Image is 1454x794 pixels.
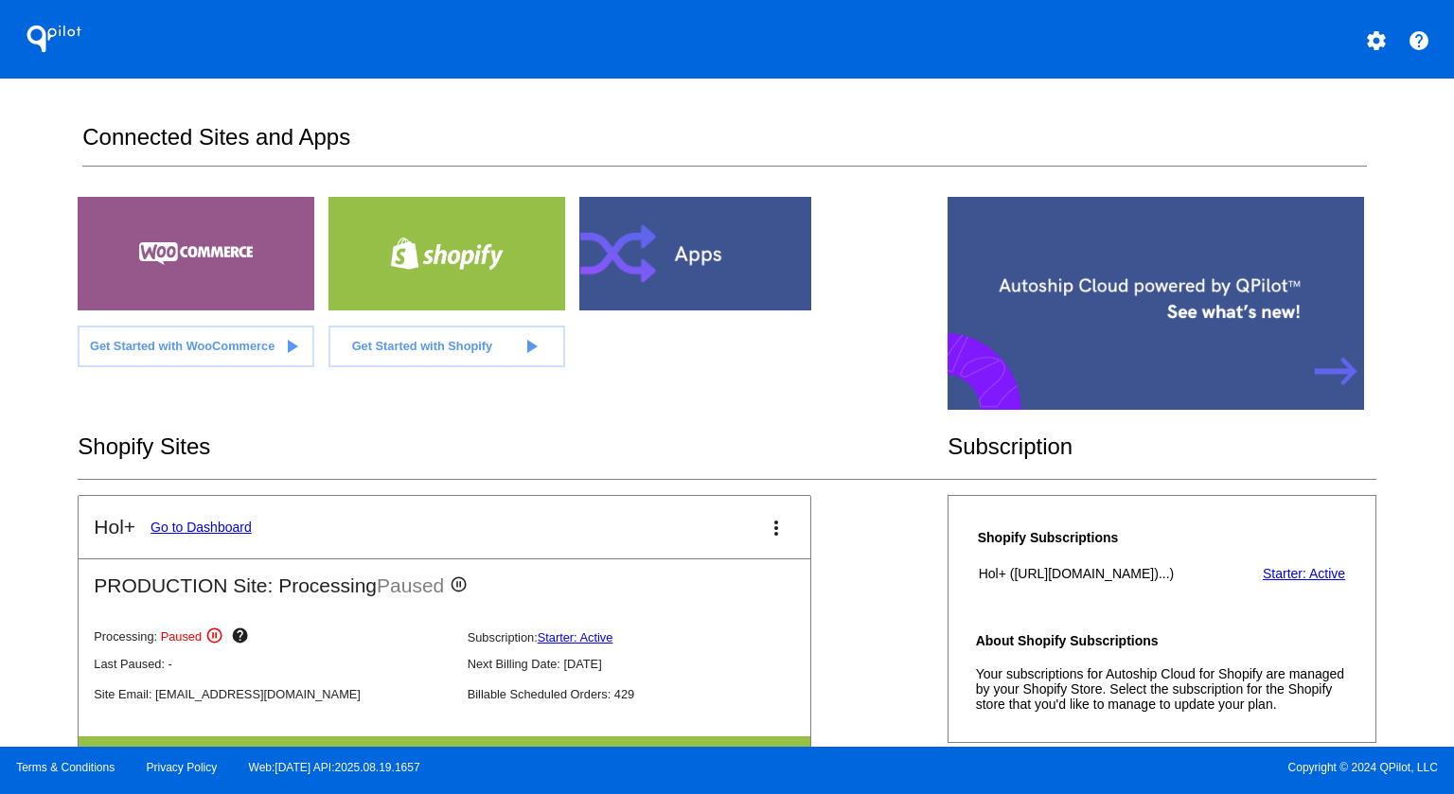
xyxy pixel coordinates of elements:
[1408,29,1430,52] mat-icon: help
[90,339,275,353] span: Get Started with WooCommerce
[161,630,202,644] span: Paused
[743,761,1438,774] span: Copyright © 2024 QPilot, LLC
[352,339,493,353] span: Get Started with Shopify
[16,20,92,58] h1: QPilot
[468,687,825,701] p: Billable Scheduled Orders: 429
[79,559,810,598] h2: PRODUCTION Site: Processing
[468,630,825,644] p: Subscription:
[538,630,613,644] a: Starter: Active
[978,530,1234,545] h4: Shopify Subscriptions
[151,520,252,535] a: Go to Dashboard
[520,335,542,358] mat-icon: play_arrow
[1365,29,1388,52] mat-icon: settings
[94,626,452,649] p: Processing:
[82,124,1366,167] h2: Connected Sites and Apps
[948,433,1376,460] h2: Subscription
[1263,566,1345,581] a: Starter: Active
[450,575,472,598] mat-icon: pause_circle_outline
[205,626,228,649] mat-icon: pause_circle_outline
[94,657,452,671] p: Last Paused: -
[94,516,135,538] h2: Hol+
[280,335,303,358] mat-icon: play_arrow
[78,433,948,460] h2: Shopify Sites
[328,326,565,367] a: Get Started with Shopify
[976,633,1348,648] h4: About Shopify Subscriptions
[377,574,444,596] span: Paused
[765,517,788,539] mat-icon: more_vert
[147,761,218,774] a: Privacy Policy
[16,761,115,774] a: Terms & Conditions
[231,626,254,649] mat-icon: help
[978,565,1234,582] th: Hol+ ([URL][DOMAIN_NAME])...)
[94,687,452,701] p: Site Email: [EMAIL_ADDRESS][DOMAIN_NAME]
[468,657,825,671] p: Next Billing Date: [DATE]
[976,666,1348,712] p: Your subscriptions for Autoship Cloud for Shopify are managed by your Shopify Store. Select the s...
[249,761,420,774] a: Web:[DATE] API:2025.08.19.1657
[78,326,314,367] a: Get Started with WooCommerce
